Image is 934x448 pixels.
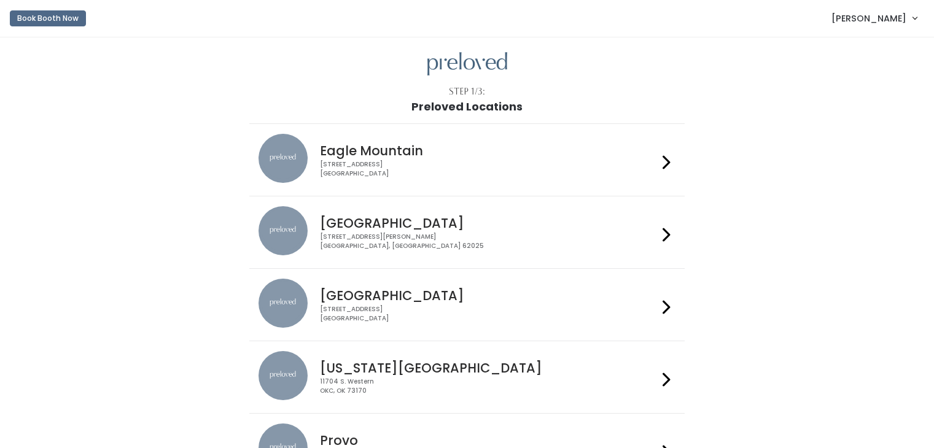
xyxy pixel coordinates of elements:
a: preloved location [GEOGRAPHIC_DATA] [STREET_ADDRESS][PERSON_NAME][GEOGRAPHIC_DATA], [GEOGRAPHIC_D... [259,206,675,258]
img: preloved location [259,134,308,183]
h4: [GEOGRAPHIC_DATA] [320,216,658,230]
img: preloved location [259,351,308,400]
a: [PERSON_NAME] [819,5,929,31]
img: preloved logo [427,52,507,76]
img: preloved location [259,279,308,328]
button: Book Booth Now [10,10,86,26]
a: Book Booth Now [10,5,86,32]
div: [STREET_ADDRESS][PERSON_NAME] [GEOGRAPHIC_DATA], [GEOGRAPHIC_DATA] 62025 [320,233,658,250]
h4: [US_STATE][GEOGRAPHIC_DATA] [320,361,658,375]
div: Step 1/3: [449,85,485,98]
a: preloved location Eagle Mountain [STREET_ADDRESS][GEOGRAPHIC_DATA] [259,134,675,186]
a: preloved location [US_STATE][GEOGRAPHIC_DATA] 11704 S. WesternOKC, OK 73170 [259,351,675,403]
span: [PERSON_NAME] [831,12,906,25]
h4: Eagle Mountain [320,144,658,158]
a: preloved location [GEOGRAPHIC_DATA] [STREET_ADDRESS][GEOGRAPHIC_DATA] [259,279,675,331]
h4: Provo [320,433,658,447]
div: [STREET_ADDRESS] [GEOGRAPHIC_DATA] [320,160,658,178]
div: 11704 S. Western OKC, OK 73170 [320,377,658,395]
img: preloved location [259,206,308,255]
div: [STREET_ADDRESS] [GEOGRAPHIC_DATA] [320,305,658,323]
h4: [GEOGRAPHIC_DATA] [320,288,658,303]
h1: Preloved Locations [411,101,523,113]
